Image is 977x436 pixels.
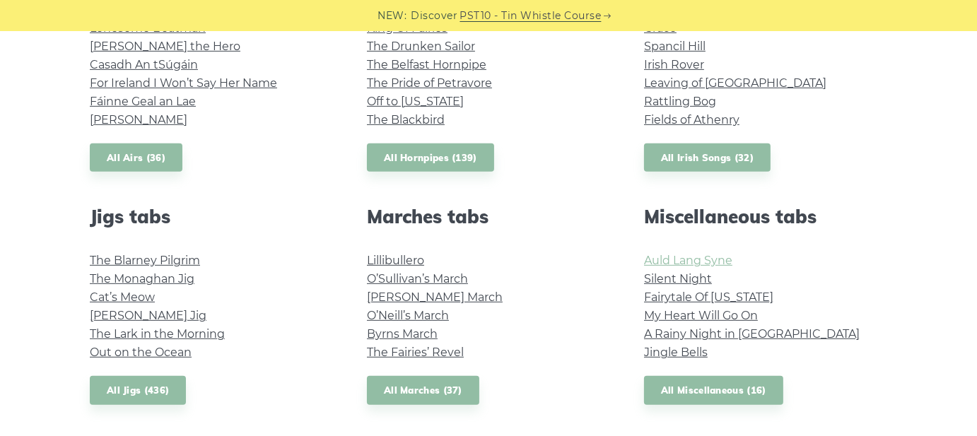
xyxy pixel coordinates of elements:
a: [PERSON_NAME] [90,113,187,126]
a: Fairytale Of [US_STATE] [644,290,773,304]
span: Discover [411,8,458,24]
a: Spancil Hill [644,40,706,53]
a: The Pride of Petravore [367,76,492,90]
a: All Miscellaneous (16) [644,376,783,405]
a: Grace [644,21,677,35]
a: Fields of Athenry [644,113,739,126]
a: Auld Lang Syne [644,254,732,267]
a: All Jigs (436) [90,376,186,405]
a: O’Neill’s March [367,309,449,322]
a: Byrns March [367,327,438,341]
a: Off to [US_STATE] [367,95,464,108]
a: All Irish Songs (32) [644,143,771,172]
a: O’Sullivan’s March [367,272,468,285]
a: [PERSON_NAME] the Hero [90,40,240,53]
a: Jingle Bells [644,346,708,359]
a: A Rainy Night in [GEOGRAPHIC_DATA] [644,327,860,341]
a: The Monaghan Jig [90,272,194,285]
a: All Marches (37) [367,376,479,405]
a: The Drunken Sailor [367,40,475,53]
a: The Blarney Pilgrim [90,254,200,267]
a: The Lark in the Morning [90,327,225,341]
h2: Miscellaneous tabs [644,206,887,228]
h2: Jigs tabs [90,206,333,228]
a: The Blackbird [367,113,445,126]
a: Casadh An tSúgáin [90,58,198,71]
a: [PERSON_NAME] Jig [90,309,206,322]
a: Cat’s Meow [90,290,155,304]
a: The Belfast Hornpipe [367,58,486,71]
a: Rattling Bog [644,95,716,108]
a: Silent Night [644,272,712,285]
span: NEW: [378,8,407,24]
a: [PERSON_NAME] March [367,290,503,304]
a: PST10 - Tin Whistle Course [460,8,602,24]
a: My Heart Will Go On [644,309,758,322]
a: Out on the Ocean [90,346,192,359]
a: Lillibullero [367,254,424,267]
a: Irish Rover [644,58,704,71]
h2: Marches tabs [367,206,610,228]
a: All Airs (36) [90,143,182,172]
a: All Hornpipes (139) [367,143,494,172]
a: For Ireland I Won’t Say Her Name [90,76,277,90]
a: King Of Fairies [367,21,447,35]
a: Lonesome Boatman [90,21,206,35]
a: The Fairies’ Revel [367,346,464,359]
a: Leaving of [GEOGRAPHIC_DATA] [644,76,826,90]
a: Fáinne Geal an Lae [90,95,196,108]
